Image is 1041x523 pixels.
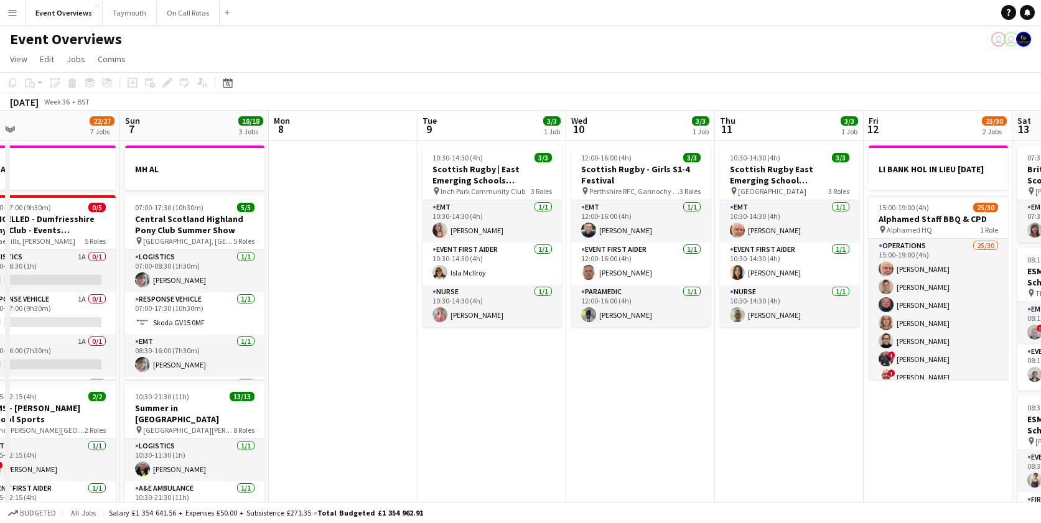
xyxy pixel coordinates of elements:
app-card-role: Logistics1/110:30-11:30 (1h)[PERSON_NAME] [125,439,264,481]
span: Edit [40,53,54,65]
span: 3/3 [683,153,701,162]
span: Wed [571,115,587,126]
span: 1 Role [980,225,998,234]
app-job-card: MH AL [125,146,264,190]
app-card-role: EMT1/108:30-16:00 (7h30m)[PERSON_NAME] [125,335,264,377]
h3: Scottish Rugby | East Emerging Schools Championships | [GEOGRAPHIC_DATA] [422,164,562,186]
span: 3 Roles [828,187,849,196]
button: Taymouth [103,1,157,25]
div: Salary £1 354 641.56 + Expenses £50.00 + Subsistence £271.35 = [109,508,423,517]
h3: Scottish Rugby East Emerging School Championships | Meggetland [720,164,859,186]
span: Mon [274,115,290,126]
div: 2 Jobs [983,127,1006,136]
span: Jobs [67,53,85,65]
app-job-card: 07:00-17:30 (10h30m)5/5Central Scotland Highland Pony Club Summer Show [GEOGRAPHIC_DATA], [GEOGRA... [125,195,264,379]
span: Fri [869,115,879,126]
span: 07:00-17:30 (10h30m) [135,203,203,212]
span: 13 [1015,122,1031,136]
span: 22/27 [90,116,114,126]
app-card-role: EMT1/110:30-14:30 (4h)[PERSON_NAME] [720,200,859,243]
app-card-role: EMT1/112:00-16:00 (4h)[PERSON_NAME] [571,200,711,243]
span: 11 [718,122,735,136]
app-card-role: Paramedic1/1 [125,377,264,419]
span: 12 [867,122,879,136]
app-card-role: EMT1/110:30-14:30 (4h)[PERSON_NAME] [422,200,562,243]
span: Sat [1017,115,1031,126]
span: Total Budgeted £1 354 962.91 [317,508,423,517]
app-card-role: Logistics1/107:00-08:30 (1h30m)[PERSON_NAME] [125,250,264,292]
span: 15:00-19:00 (4h) [879,203,929,212]
span: 3/3 [692,116,709,126]
span: View [10,53,27,65]
div: 1 Job [544,127,560,136]
span: 9 [421,122,437,136]
app-job-card: 10:30-14:30 (4h)3/3Scottish Rugby | East Emerging Schools Championships | [GEOGRAPHIC_DATA] Inch ... [422,146,562,327]
span: [GEOGRAPHIC_DATA], [GEOGRAPHIC_DATA] [143,236,233,246]
app-card-role: Paramedic1/112:00-16:00 (4h)[PERSON_NAME] [571,285,711,327]
app-job-card: 10:30-14:30 (4h)3/3Scottish Rugby East Emerging School Championships | Meggetland [GEOGRAPHIC_DAT... [720,146,859,327]
app-user-avatar: Clinical Team [1016,32,1031,47]
button: On Call Rotas [157,1,220,25]
span: 3 Roles [679,187,701,196]
h3: MH AL [125,164,264,175]
div: BST [77,97,90,106]
h1: Event Overviews [10,30,122,49]
span: 10:30-14:30 (4h) [730,153,780,162]
span: All jobs [68,508,98,517]
button: Budgeted [6,506,58,520]
app-job-card: 15:00-19:00 (4h)25/30Alphamed Staff BBQ & CPD Alphamed HQ1 RoleOperations25/3015:00-19:00 (4h)[PE... [869,195,1008,379]
span: Alphamed HQ [887,225,932,234]
h3: Central Scotland Highland Pony Club Summer Show [125,213,264,236]
app-card-role: Event First Aider1/110:30-14:30 (4h)[PERSON_NAME] [720,243,859,285]
span: 10 [569,122,587,136]
app-card-role: Event First Aider1/110:30-14:30 (4h)Isla McIlroy [422,243,562,285]
h3: Scottish Rugby - Girls S1-4 Festival [571,164,711,186]
span: 13/13 [230,392,254,401]
span: 3/3 [535,153,552,162]
h3: Alphamed Staff BBQ & CPD [869,213,1008,224]
span: [GEOGRAPHIC_DATA] [738,187,806,196]
app-user-avatar: Operations Team [1004,32,1019,47]
span: 3/3 [543,116,561,126]
a: Edit [35,51,59,67]
span: 2 Roles [85,425,106,435]
app-card-role: Response Vehicle1/107:00-17:30 (10h30m)Skoda GV15 0MF [125,292,264,335]
span: 5 Roles [85,236,106,246]
span: Week 36 [41,97,72,106]
span: 12:00-16:00 (4h) [581,153,632,162]
app-user-avatar: Jackie Tolland [991,32,1006,47]
span: 5/5 [237,203,254,212]
span: ! [888,369,895,377]
span: 3/3 [841,116,858,126]
a: Jobs [62,51,90,67]
span: 18/18 [238,116,263,126]
a: Comms [93,51,131,67]
span: 10:30-21:30 (11h) [135,392,189,401]
app-card-role: Nurse1/110:30-14:30 (4h)[PERSON_NAME] [422,285,562,327]
h3: LI BANK HOL IN LIEU [DATE] [869,164,1008,175]
span: Tue [422,115,437,126]
span: 3/3 [832,153,849,162]
span: ! [888,351,895,359]
app-job-card: 12:00-16:00 (4h)3/3Scottish Rugby - Girls S1-4 Festival Perthshire RFC, Gannochy Sports Pavilion3... [571,146,711,327]
div: 7 Jobs [90,127,114,136]
span: 3 Roles [531,187,552,196]
div: [DATE] [10,96,39,108]
h3: Summer in [GEOGRAPHIC_DATA] [125,402,264,425]
div: 1 Job [841,127,857,136]
span: 8 Roles [233,425,254,435]
span: Sun [125,115,140,126]
button: Event Overviews [26,1,103,25]
div: 3 Jobs [239,127,263,136]
span: Comms [98,53,126,65]
app-card-role: Nurse1/110:30-14:30 (4h)[PERSON_NAME] [720,285,859,327]
span: 2/2 [88,392,106,401]
app-card-role: Event First Aider1/112:00-16:00 (4h)[PERSON_NAME] [571,243,711,285]
span: 0/5 [88,203,106,212]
